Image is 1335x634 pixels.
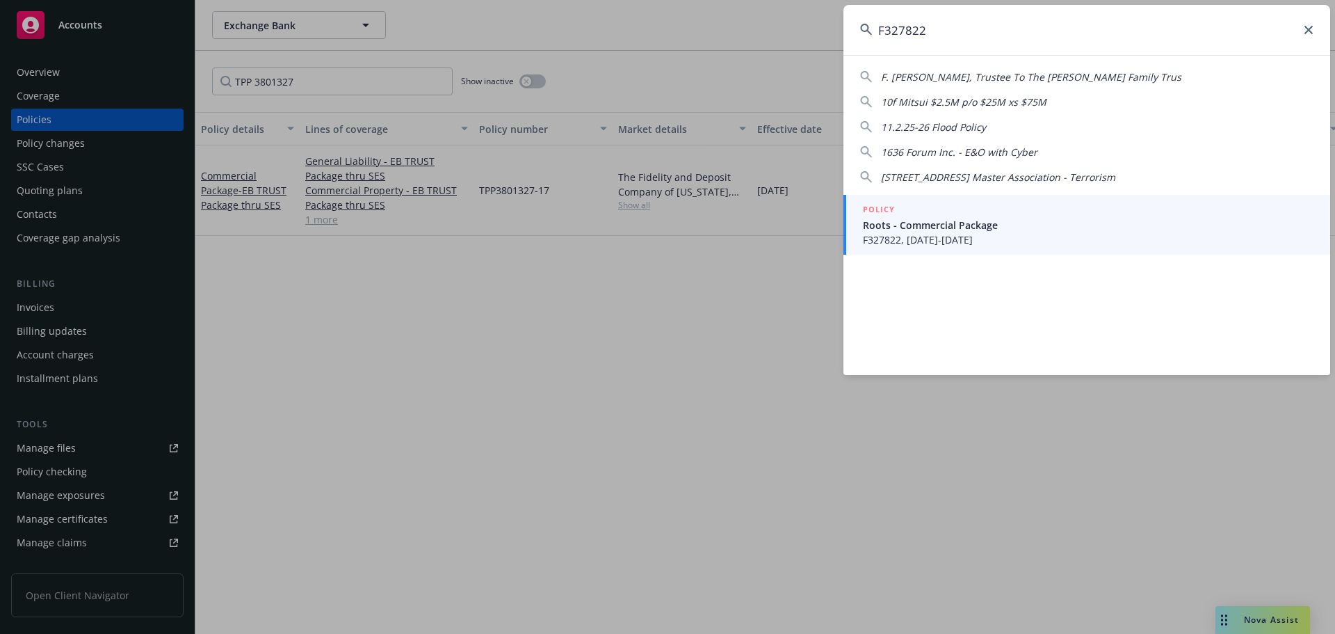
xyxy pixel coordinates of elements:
span: F. [PERSON_NAME], Trustee To The [PERSON_NAME] Family Trus [881,70,1181,84]
span: [STREET_ADDRESS] Master Association - Terrorism [881,171,1115,184]
span: F327822, [DATE]-[DATE] [863,232,1313,247]
span: Roots - Commercial Package [863,218,1313,232]
span: 1636 Forum Inc. - E&O with Cyber [881,145,1037,159]
input: Search... [843,5,1330,55]
span: 10f Mitsui $2.5M p/o $25M xs $75M [881,95,1046,109]
h5: POLICY [863,203,895,216]
a: POLICYRoots - Commercial PackageF327822, [DATE]-[DATE] [843,195,1330,255]
span: 11.2.25-26 Flood Policy [881,120,986,134]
